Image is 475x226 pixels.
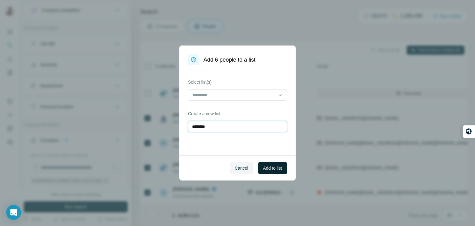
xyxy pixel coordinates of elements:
[230,162,253,174] button: Cancel
[203,55,255,64] h1: Add 6 people to a list
[263,165,282,171] span: Add to list
[258,162,287,174] button: Add to list
[6,205,21,220] div: Open Intercom Messenger
[188,111,287,117] label: Create a new list
[235,165,248,171] span: Cancel
[188,79,287,85] label: Select list(s)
